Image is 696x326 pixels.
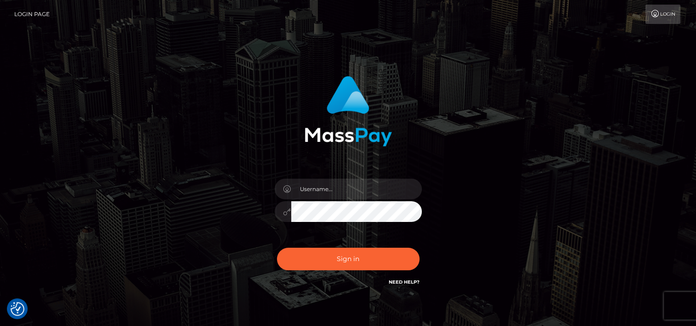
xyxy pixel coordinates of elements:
input: Username... [291,179,422,199]
img: MassPay Login [305,76,392,146]
a: Login [645,5,680,24]
button: Sign in [277,248,420,270]
a: Need Help? [389,279,420,285]
a: Login Page [14,5,50,24]
button: Consent Preferences [11,302,24,316]
img: Revisit consent button [11,302,24,316]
